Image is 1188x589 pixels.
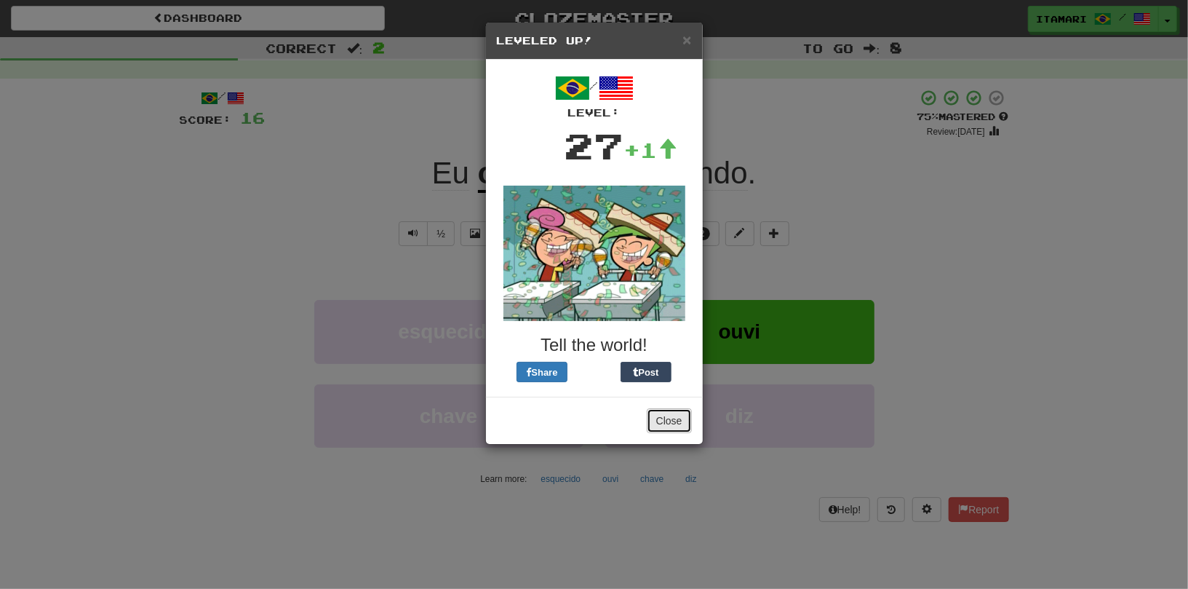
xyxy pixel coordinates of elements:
[682,32,691,47] button: Close
[647,408,692,433] button: Close
[621,362,671,382] button: Post
[565,120,624,171] div: 27
[503,186,685,321] img: fairly-odd-parents-da00311291977d55ff188899e898f38bf0ea27628e4b7d842fa96e17094d9a08.gif
[497,106,692,120] div: Level:
[567,362,621,382] iframe: X Post Button
[682,31,691,48] span: ×
[497,33,692,48] h5: Leveled Up!
[517,362,567,382] button: Share
[497,336,692,355] h3: Tell the world!
[624,135,678,165] div: +1
[497,71,692,120] div: /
